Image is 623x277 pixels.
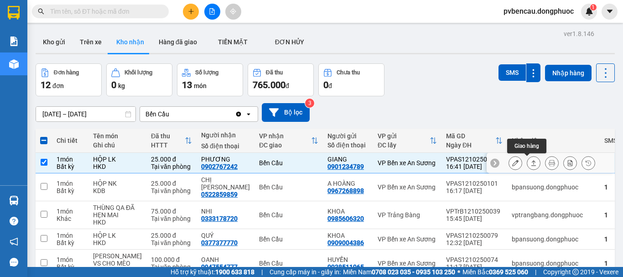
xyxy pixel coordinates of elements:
div: HKD [93,163,142,170]
div: 0985606320 [327,215,364,222]
div: HTTT [151,141,185,149]
div: Người nhận [201,131,250,139]
div: VP Bến xe An Sương [378,260,437,267]
input: Select a date range. [36,107,135,121]
span: Cung cấp máy in - giấy in: [270,267,341,277]
button: caret-down [602,4,618,20]
div: HỘP LK [93,232,142,239]
div: 11:17 [DATE] [446,263,503,271]
span: question-circle [10,217,18,225]
button: Số lượng13món [177,63,243,96]
div: Chi tiết [57,137,84,144]
span: đơn [52,82,64,89]
div: HUYỀN [327,256,369,263]
button: Kho gửi [36,31,73,53]
div: 0902767242 [201,163,238,170]
span: aim [230,8,236,15]
div: Bến Cầu [259,260,318,267]
div: Bất kỳ [57,163,84,170]
th: Toggle SortBy [441,129,507,153]
div: 16:41 [DATE] [446,163,503,170]
span: 09:54:58 [DATE] [20,66,56,72]
div: Tại văn phòng [151,163,192,170]
div: VPTrB1210250039 [446,208,503,215]
div: NHI [201,208,250,215]
div: Giao hàng [507,139,546,153]
div: Bến Cầu [259,235,318,243]
span: Miền Nam [343,267,455,277]
div: THÙNG QA ĐÃ HẸN MAI [93,204,142,219]
div: 1 món [57,156,84,163]
img: logo [3,5,44,46]
span: | [535,267,536,277]
img: warehouse-icon [9,59,19,69]
div: Bến Cầu [259,183,318,191]
th: Toggle SortBy [146,129,197,153]
div: VPAS1210250107 [446,156,503,163]
div: Đã thu [266,69,283,76]
span: 765.000 [253,79,286,90]
div: Ghi chú [93,141,142,149]
button: Kho nhận [109,31,151,53]
div: 1 món [57,180,84,187]
button: Trên xe [73,31,109,53]
div: HKD [93,219,142,226]
div: 100.000 đ [151,256,192,263]
button: Đã thu765.000đ [248,63,314,96]
div: Bất kỳ [57,263,84,271]
div: bpansuong.dongphuoc [512,235,595,243]
div: Giao hàng [527,156,540,170]
span: Hotline: 19001152 [72,41,112,46]
span: caret-down [606,7,614,16]
div: SMS [604,137,617,144]
div: Khác [57,215,84,222]
div: Nhân viên [512,137,595,144]
th: Toggle SortBy [373,129,441,153]
div: Đơn hàng [54,69,79,76]
span: message [10,258,18,267]
div: 0901234789 [327,163,364,170]
div: Đã thu [151,132,185,140]
div: bpansuong.dongphuoc [512,183,595,191]
div: KHOA [327,232,369,239]
span: đ [328,82,332,89]
div: VPAS1210250101 [446,180,503,187]
div: Chưa thu [337,69,360,76]
span: ----------------------------------------- [25,49,112,57]
img: solution-icon [9,37,19,46]
span: VPBC1310250001 [46,58,96,65]
div: 16:17 [DATE] [446,187,503,194]
div: 0909004386 [327,239,364,246]
svg: open [245,110,252,118]
span: ⚪️ [457,270,460,274]
button: Chưa thu0đ [318,63,384,96]
div: 0377377770 [201,239,238,246]
button: Khối lượng0kg [106,63,172,96]
img: warehouse-icon [9,196,19,205]
div: Mã GD [446,132,495,140]
span: kg [118,82,125,89]
span: | [261,267,263,277]
div: ver 1.8.146 [564,29,594,39]
img: logo-vxr [8,6,20,20]
div: Số điện thoại [327,141,369,149]
div: VPAS1210250074 [446,256,503,263]
div: Số điện thoại [201,142,250,150]
div: 1 món [57,256,84,263]
div: BAO CÁT VS CHO MÈO [93,252,142,267]
span: 0 [111,79,116,90]
span: đ [286,82,289,89]
div: VP Bến xe An Sương [378,235,437,243]
div: OANH [201,256,250,263]
sup: 3 [305,99,314,108]
span: Bến xe [GEOGRAPHIC_DATA] [72,15,123,26]
div: HỘP LK [93,156,142,163]
div: Tên món [93,132,142,140]
div: 75.000 đ [151,208,192,215]
div: Tại văn phòng [151,263,192,271]
div: VP Trảng Bàng [378,211,437,219]
span: pvbencau.dongphuoc [496,5,581,17]
div: VP Bến xe An Sương [378,159,437,167]
div: Ngày ĐH [446,141,495,149]
input: Selected Bến Cầu. [170,110,171,119]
